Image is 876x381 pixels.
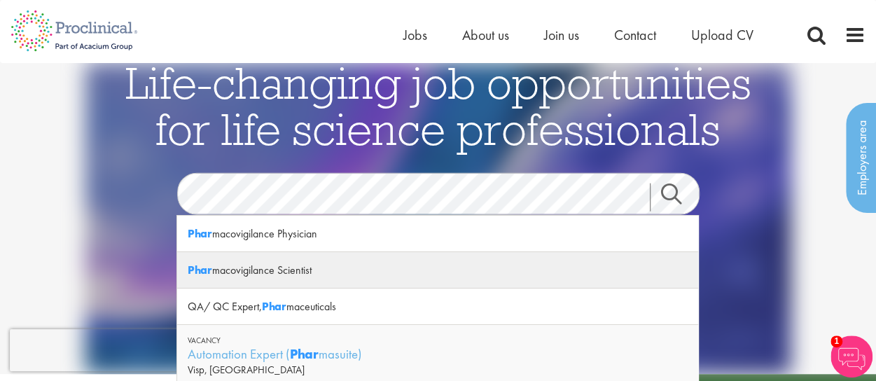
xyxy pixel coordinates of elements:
img: candidate home [85,63,791,374]
strong: Phar [188,226,212,241]
div: macovigilance Scientist [177,252,698,289]
div: QA/ QC Expert, maceuticals [177,289,698,325]
a: Contact [614,26,656,44]
strong: Phar [290,345,319,363]
iframe: reCAPTCHA [10,329,189,371]
a: About us [462,26,509,44]
img: Chatbot [830,335,872,377]
span: 1 [830,335,842,347]
a: Job search submit button [650,183,710,212]
a: Upload CV [691,26,753,44]
div: Automation Expert ( masuite) [188,345,688,363]
div: Vacancy [188,335,688,345]
strong: Phar [262,299,286,314]
a: Jobs [403,26,427,44]
span: Life-changing job opportunities for life science professionals [125,55,751,157]
strong: Phar [188,263,212,277]
a: Join us [544,26,579,44]
div: Visp, [GEOGRAPHIC_DATA] [188,363,688,377]
div: macovigilance Physician [177,216,698,252]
